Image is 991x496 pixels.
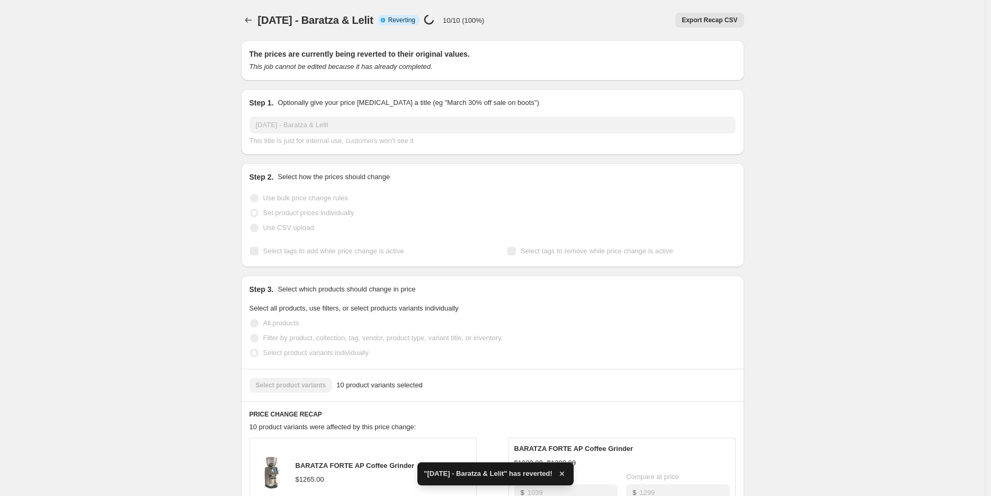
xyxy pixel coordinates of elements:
[514,445,633,453] span: BARATZA FORTE AP Coffee Grinder
[263,224,314,232] span: Use CSV upload
[424,468,552,479] span: "[DATE] - Baratza & Lelit" has reverted!
[514,458,543,468] div: $1039.00
[249,423,416,431] span: 10 product variants were affected by this price change:
[263,334,502,342] span: Filter by product, collection, tag, vendor, product type, variant title, or inventory
[296,462,415,470] span: BARATZA FORTE AP Coffee Grinder
[278,284,415,295] p: Select which products should change in price
[521,247,673,255] span: Select tags to remove while price change is active
[263,349,369,357] span: Select product variants individually
[336,380,423,391] span: 10 product variants selected
[626,473,679,481] span: Compare at price
[249,117,736,134] input: 30% off holiday sale
[249,410,736,419] h6: PRICE CHANGE RECAP
[263,209,354,217] span: Set product prices individually
[263,194,348,202] span: Use bulk price change rules
[675,13,744,28] button: Export Recap CSV
[682,16,737,24] span: Export Recap CSV
[278,98,539,108] p: Optionally give your price [MEDICAL_DATA] a title (eg "March 30% off sale on boots")
[443,16,484,24] p: 10/10 (100%)
[278,172,390,182] p: Select how the prices should change
[249,137,414,145] span: This title is just for internal use, customers won't see it
[258,14,373,26] span: [DATE] - Baratza & Lelit
[388,16,415,24] span: Reverting
[249,284,274,295] h2: Step 3.
[263,319,299,327] span: All products
[249,172,274,182] h2: Step 2.
[263,247,404,255] span: Select tags to add while price change is active
[249,63,433,70] i: This job cannot be edited because it has already completed.
[249,49,736,59] h2: The prices are currently being reverted to their original values.
[296,474,324,485] div: $1265.00
[241,13,256,28] button: Price change jobs
[249,304,459,312] span: Select all products, use filters, or select products variants individually
[249,98,274,108] h2: Step 1.
[255,457,287,489] img: baratza-forte-ap-di-pacci-711_80x.webp
[547,458,576,468] strike: $1299.00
